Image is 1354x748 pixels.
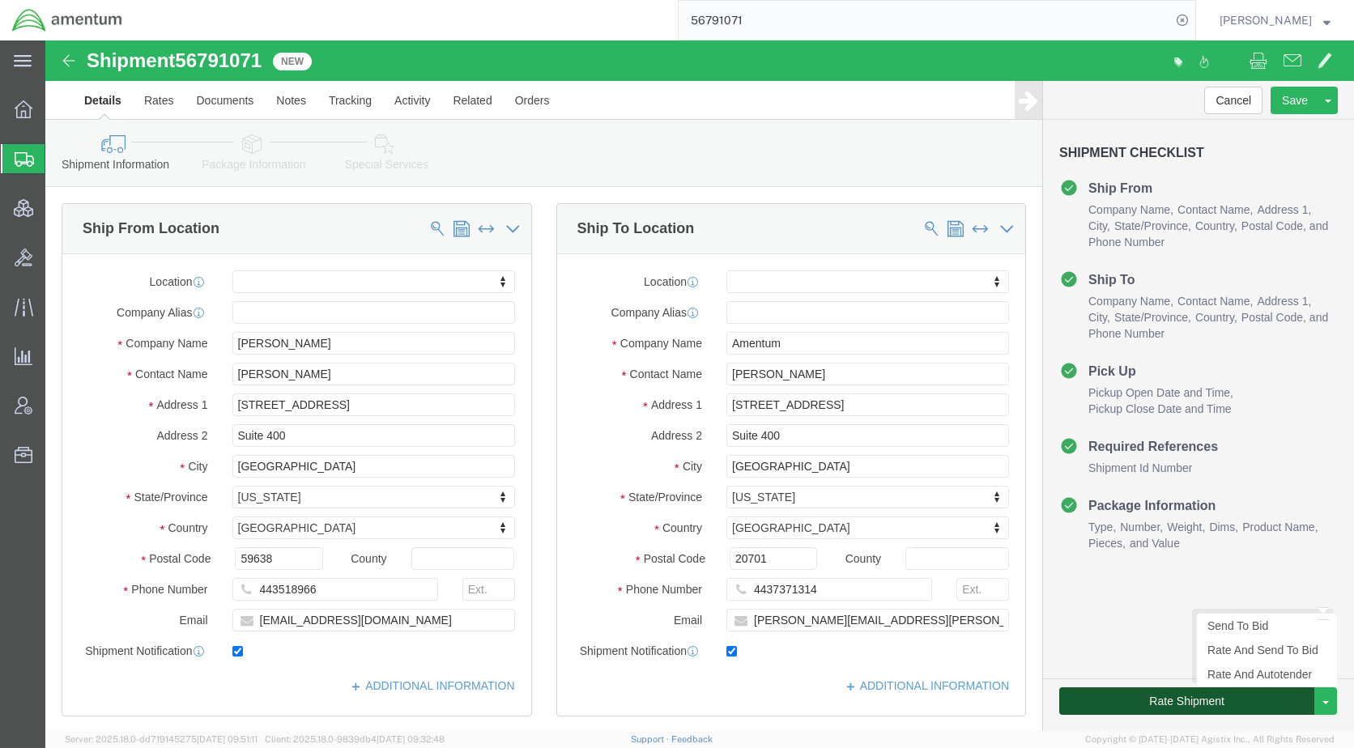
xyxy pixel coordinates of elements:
img: logo [11,8,123,32]
span: [DATE] 09:32:48 [377,734,445,744]
span: Kent Gilman [1220,11,1312,29]
span: [DATE] 09:51:11 [197,734,258,744]
iframe: FS Legacy Container [45,40,1354,731]
a: Feedback [671,734,713,744]
input: Search for shipment number, reference number [679,1,1171,40]
span: Client: 2025.18.0-9839db4 [265,734,445,744]
a: Support [631,734,671,744]
span: Copyright © [DATE]-[DATE] Agistix Inc., All Rights Reserved [1085,733,1335,746]
button: [PERSON_NAME] [1219,11,1331,30]
span: Server: 2025.18.0-dd719145275 [65,734,258,744]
